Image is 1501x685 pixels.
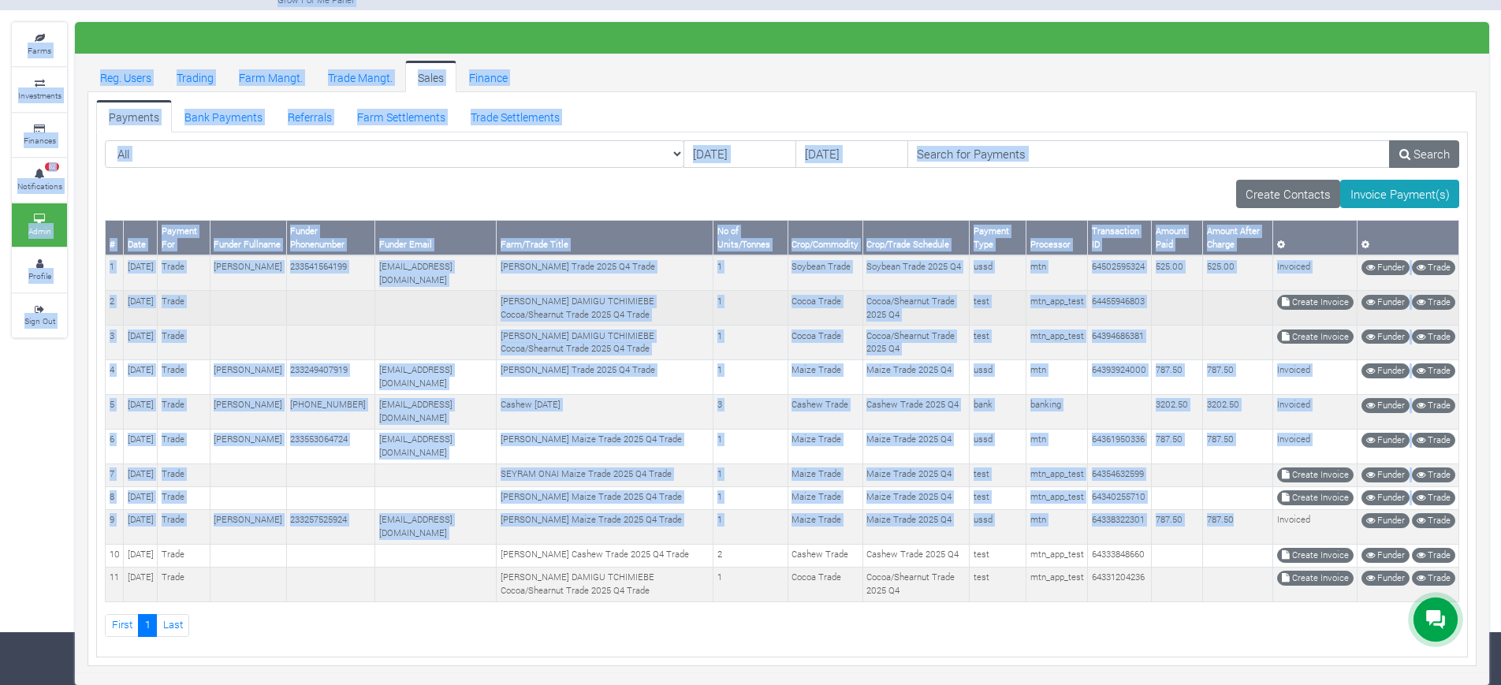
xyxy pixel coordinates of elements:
[1026,359,1088,394] td: mtn
[497,509,713,544] td: [PERSON_NAME] Maize Trade 2025 Q4 Trade
[28,45,51,56] small: Farms
[375,429,497,463] td: [EMAIL_ADDRESS][DOMAIN_NAME]
[1273,255,1358,290] td: Invoiced
[1361,433,1410,448] a: Funder
[1340,180,1459,208] a: Invoice Payment(s)
[788,291,862,326] td: Cocoa Trade
[106,486,124,509] td: 8
[497,291,713,326] td: [PERSON_NAME] DAMIGU TCHIMIEBE Cocoa/Shearnut Trade 2025 Q4 Trade
[24,135,56,146] small: Finances
[1389,140,1459,169] a: Search
[1361,513,1410,528] a: Funder
[375,509,497,544] td: [EMAIL_ADDRESS][DOMAIN_NAME]
[788,394,862,429] td: Cashew Trade
[497,326,713,360] td: [PERSON_NAME] DAMIGU TCHIMIEBE Cocoa/Shearnut Trade 2025 Q4 Trade
[12,294,67,337] a: Sign Out
[158,429,210,463] td: Trade
[970,486,1026,509] td: test
[124,394,158,429] td: [DATE]
[1088,544,1152,567] td: 64333848660
[1277,548,1354,563] a: Create Invoice
[124,544,158,567] td: [DATE]
[164,61,226,92] a: Trading
[862,394,970,429] td: Cashew Trade 2025 Q4
[1277,329,1354,344] a: Create Invoice
[456,61,520,92] a: Finance
[1361,329,1410,344] a: Funder
[210,509,286,544] td: [PERSON_NAME]
[1088,429,1152,463] td: 64361950336
[1203,394,1273,429] td: 3202.50
[683,140,796,169] input: DD/MM/YYYY
[862,221,970,255] th: Crop/Trade Schedule
[1412,571,1455,586] a: Trade
[497,255,713,290] td: [PERSON_NAME] Trade 2025 Q4 Trade
[12,248,67,292] a: Profile
[12,114,67,157] a: Finances
[18,90,61,101] small: Investments
[106,359,124,394] td: 4
[106,567,124,601] td: 11
[286,509,375,544] td: 233257525924
[124,463,158,486] td: [DATE]
[1412,295,1455,310] a: Trade
[713,221,788,255] th: No of Units/Tonnes
[1026,544,1088,567] td: mtn_app_test
[1361,260,1410,275] a: Funder
[970,291,1026,326] td: test
[713,291,788,326] td: 1
[1088,291,1152,326] td: 64455946803
[158,221,210,255] th: Payment For
[1026,326,1088,360] td: mtn_app_test
[862,326,970,360] td: Cocoa/Shearnut Trade 2025 Q4
[970,544,1026,567] td: test
[713,359,788,394] td: 1
[286,255,375,290] td: 233541564199
[1273,509,1358,544] td: Invoiced
[106,509,124,544] td: 9
[226,61,315,92] a: Farm Mangt.
[907,140,1391,169] input: Search for Payments
[106,394,124,429] td: 5
[1277,295,1354,310] a: Create Invoice
[124,221,158,255] th: Date
[1203,429,1273,463] td: 787.50
[497,429,713,463] td: [PERSON_NAME] Maize Trade 2025 Q4 Trade
[1273,394,1358,429] td: Invoiced
[1361,490,1410,505] a: Funder
[1273,359,1358,394] td: Invoiced
[96,100,172,132] a: Payments
[713,255,788,290] td: 1
[1088,486,1152,509] td: 64340255710
[862,544,970,567] td: Cashew Trade 2025 Q4
[713,509,788,544] td: 1
[458,100,572,132] a: Trade Settlements
[788,221,862,255] th: Crop/Commodity
[497,463,713,486] td: SEYRAM ONAI Maize Trade 2025 Q4 Trade
[105,614,1459,637] nav: Page Navigation
[1361,398,1410,413] a: Funder
[124,255,158,290] td: [DATE]
[1277,467,1354,482] a: Create Invoice
[1152,359,1203,394] td: 787.50
[1088,463,1152,486] td: 64354632599
[788,567,862,601] td: Cocoa Trade
[788,429,862,463] td: Maize Trade
[28,225,51,236] small: Admin
[1361,295,1410,310] a: Funder
[1203,509,1273,544] td: 787.50
[497,486,713,509] td: [PERSON_NAME] Maize Trade 2025 Q4 Trade
[158,394,210,429] td: Trade
[1203,359,1273,394] td: 787.50
[713,394,788,429] td: 3
[1026,394,1088,429] td: banking
[788,486,862,509] td: Maize Trade
[1026,509,1088,544] td: mtn
[1026,429,1088,463] td: mtn
[158,486,210,509] td: Trade
[1152,255,1203,290] td: 525.00
[1277,490,1354,505] a: Create Invoice
[158,359,210,394] td: Trade
[1412,398,1455,413] a: Trade
[1412,329,1455,344] a: Trade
